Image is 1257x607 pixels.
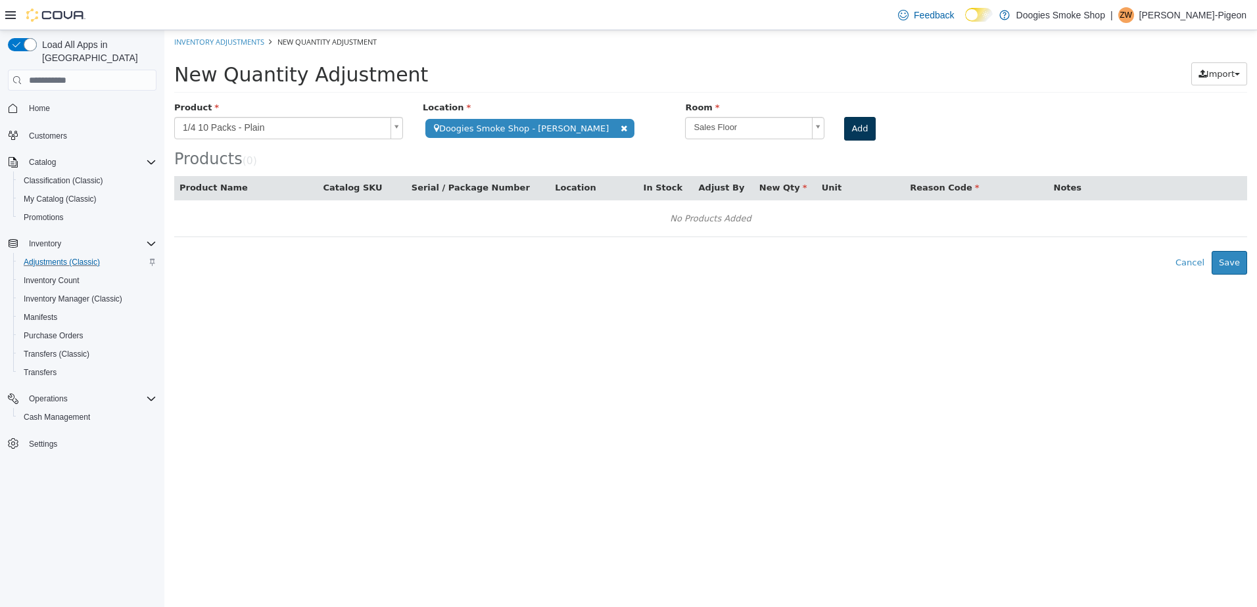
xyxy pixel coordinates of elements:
a: Inventory Count [18,273,85,288]
a: Transfers (Classic) [18,346,95,362]
button: My Catalog (Classic) [13,190,162,208]
span: My Catalog (Classic) [24,194,97,204]
button: Transfers [13,363,162,382]
button: Save [1047,221,1083,244]
span: Settings [24,436,156,452]
button: Manifests [13,308,162,326]
button: Inventory [24,236,66,252]
button: Product Name [15,151,86,164]
span: Load All Apps in [GEOGRAPHIC_DATA] [37,38,156,64]
span: Inventory Manager (Classic) [24,294,122,304]
span: New Quantity Adjustment [113,7,212,16]
span: Sales Floor [521,87,642,108]
span: Promotions [18,210,156,225]
span: Operations [24,391,156,407]
button: Add [680,87,711,110]
span: Reason Code [746,152,815,162]
span: ZW [1120,7,1132,23]
span: Cash Management [24,412,90,422]
span: New Qty [595,152,643,162]
button: Home [3,99,162,118]
span: Inventory [24,236,156,252]
a: Feedback [893,2,959,28]
span: Settings [29,439,57,449]
span: Adjustments (Classic) [24,257,100,267]
small: ( ) [78,125,93,137]
p: | [1110,7,1113,23]
button: Serial / Package Number [247,151,368,164]
a: Cash Management [18,409,95,425]
button: Cash Management [13,408,162,426]
button: Inventory [3,235,162,253]
span: New Quantity Adjustment [10,33,264,56]
button: Import [1027,32,1083,56]
span: Inventory [29,238,61,249]
span: Operations [29,393,68,404]
span: Cash Management [18,409,156,425]
button: Unit [657,151,680,164]
button: Catalog SKU [158,151,220,164]
span: Customers [29,131,67,141]
span: Transfers [24,367,57,378]
span: Classification (Classic) [18,173,156,189]
span: Manifests [24,312,57,323]
span: Classification (Classic) [24,175,103,186]
button: Customers [3,125,162,145]
a: Sales Floor [521,87,660,109]
span: Promotions [24,212,64,223]
button: Inventory Count [13,271,162,290]
button: Settings [3,434,162,453]
span: Product [10,72,55,82]
a: Promotions [18,210,69,225]
img: Cova [26,9,85,22]
button: Location [391,151,434,164]
a: Settings [24,436,62,452]
span: My Catalog (Classic) [18,191,156,207]
a: Inventory Manager (Classic) [18,291,128,307]
span: Transfers [18,365,156,380]
button: Adjust By [534,151,583,164]
a: 1/4 10 Packs - Plain [10,87,239,109]
span: Products [10,120,78,138]
span: Purchase Orders [24,330,83,341]
a: Inventory Adjustments [10,7,100,16]
span: Catalog [29,157,56,168]
span: Customers [24,127,156,143]
nav: Complex example [8,93,156,487]
div: No Products Added [18,179,1074,198]
span: Catalog [24,154,156,170]
span: Transfers (Classic) [24,349,89,359]
span: Inventory Count [24,275,80,286]
button: Catalog [3,153,162,171]
span: Feedback [914,9,954,22]
span: 1/4 10 Packs - Plain [11,87,221,108]
button: Transfers (Classic) [13,345,162,363]
a: Classification (Classic) [18,173,108,189]
span: Room [521,72,555,82]
button: Operations [24,391,73,407]
p: Doogies Smoke Shop [1016,7,1105,23]
span: Doogies Smoke Shop - [PERSON_NAME] [261,89,470,108]
span: Location [258,72,306,82]
span: Adjustments (Classic) [18,254,156,270]
a: Transfers [18,365,62,380]
span: 0 [82,125,89,137]
span: Import [1042,39,1070,49]
a: Adjustments (Classic) [18,254,105,270]
button: Purchase Orders [13,326,162,345]
button: Classification (Classic) [13,171,162,190]
button: Promotions [13,208,162,227]
a: Home [24,101,55,116]
button: Adjustments (Classic) [13,253,162,271]
p: [PERSON_NAME]-Pigeon [1139,7,1246,23]
span: Inventory Manager (Classic) [18,291,156,307]
span: Purchase Orders [18,328,156,344]
a: Manifests [18,309,62,325]
span: Home [29,103,50,114]
button: In Stock [479,151,521,164]
button: Catalog [24,154,61,170]
span: Inventory Count [18,273,156,288]
button: Inventory Manager (Classic) [13,290,162,308]
a: Customers [24,128,72,144]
